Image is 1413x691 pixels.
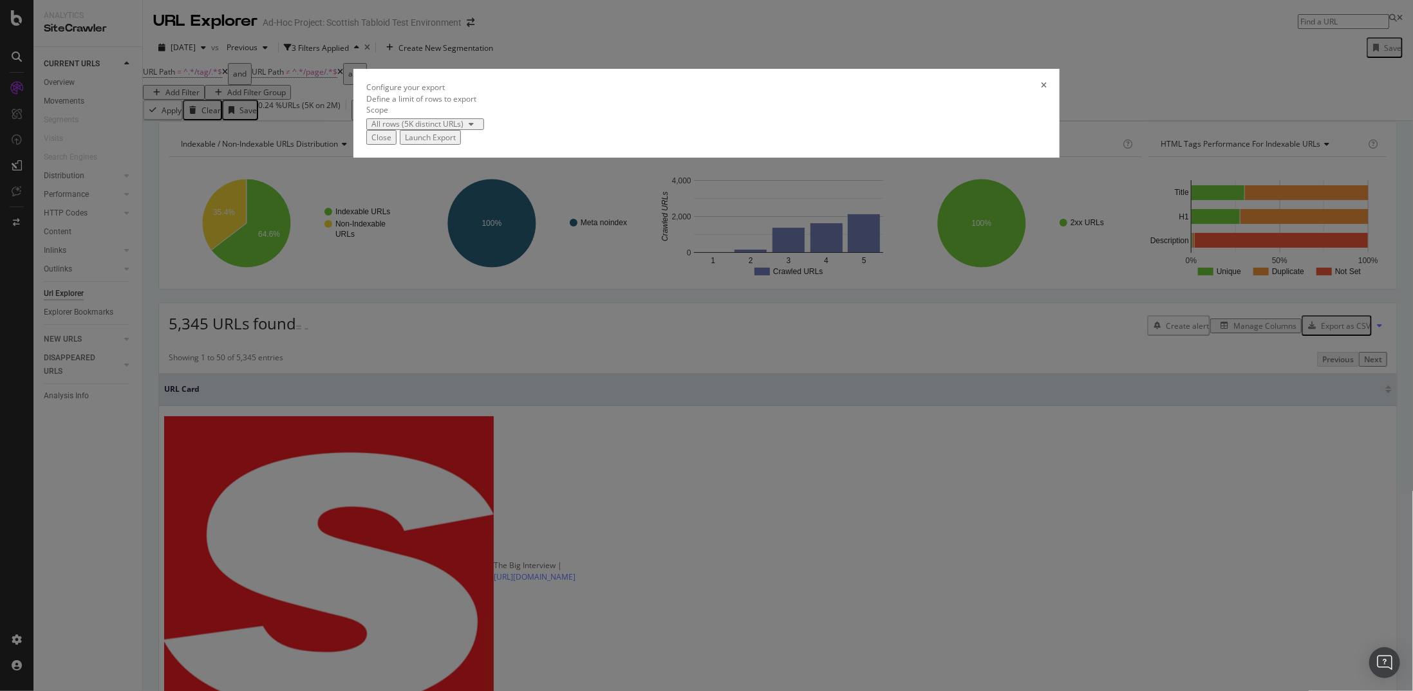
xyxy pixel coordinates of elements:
[366,118,484,130] button: All rows (5K distinct URLs)
[1041,82,1047,93] div: times
[366,93,1047,104] div: Define a limit of rows to export
[371,132,391,143] div: Close
[405,132,456,143] div: Launch Export
[1369,647,1400,678] div: Open Intercom Messenger
[400,130,461,145] button: Launch Export
[371,120,463,128] div: All rows (5K distinct URLs)
[366,130,397,145] button: Close
[366,82,445,93] div: Configure your export
[353,69,1060,158] div: modal
[366,104,388,115] label: Scope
